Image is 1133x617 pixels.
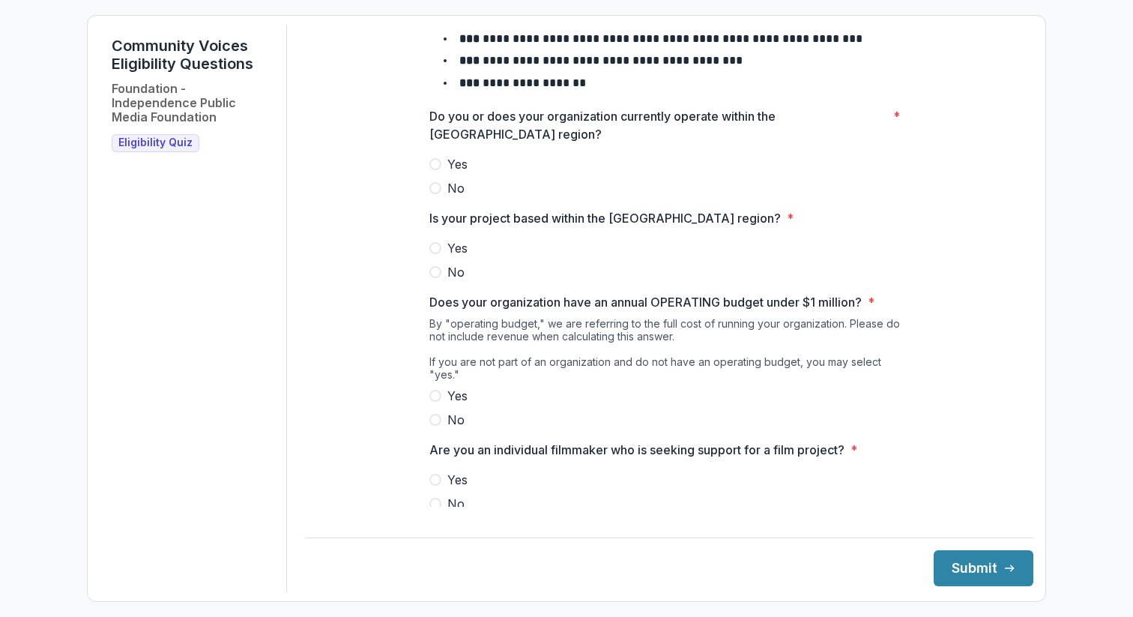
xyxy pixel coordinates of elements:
span: No [447,263,465,281]
h2: Foundation - Independence Public Media Foundation [112,82,274,125]
p: Does your organization have an annual OPERATING budget under $1 million? [429,293,862,311]
p: Do you or does your organization currently operate within the [GEOGRAPHIC_DATA] region? [429,107,887,143]
p: Are you an individual filmmaker who is seeking support for a film project? [429,441,845,459]
span: No [447,495,465,513]
h1: Community Voices Eligibility Questions [112,37,274,73]
span: Yes [447,155,468,173]
button: Submit [934,550,1033,586]
span: No [447,411,465,429]
span: Yes [447,239,468,257]
span: No [447,179,465,197]
div: By "operating budget," we are referring to the full cost of running your organization. Please do ... [429,317,909,387]
p: Is your project based within the [GEOGRAPHIC_DATA] region? [429,209,781,227]
span: Eligibility Quiz [118,136,193,149]
span: Yes [447,471,468,489]
span: Yes [447,387,468,405]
